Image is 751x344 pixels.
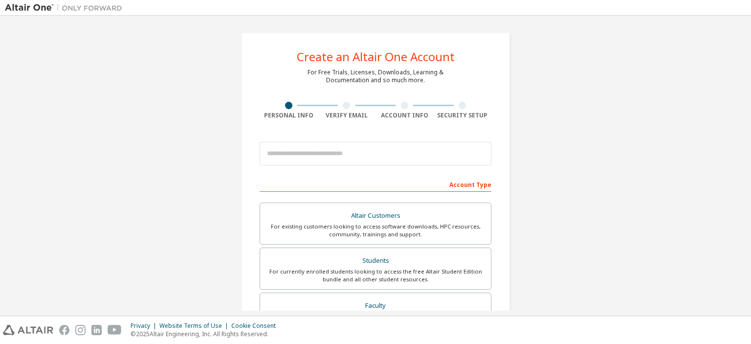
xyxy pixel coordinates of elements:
div: For Free Trials, Licenses, Downloads, Learning & Documentation and so much more. [308,69,443,84]
div: Faculty [266,299,485,313]
p: © 2025 Altair Engineering, Inc. All Rights Reserved. [131,330,282,338]
div: Website Terms of Use [159,322,231,330]
div: Account Info [375,112,434,119]
div: Students [266,254,485,268]
div: For existing customers looking to access software downloads, HPC resources, community, trainings ... [266,223,485,238]
div: Cookie Consent [231,322,282,330]
div: Create an Altair One Account [297,51,455,63]
img: youtube.svg [108,325,122,335]
img: altair_logo.svg [3,325,53,335]
div: Personal Info [260,112,318,119]
div: Verify Email [318,112,376,119]
div: For currently enrolled students looking to access the free Altair Student Edition bundle and all ... [266,268,485,283]
img: facebook.svg [59,325,69,335]
img: Altair One [5,3,127,13]
div: Account Type [260,176,491,192]
img: linkedin.svg [91,325,102,335]
div: Privacy [131,322,159,330]
div: Security Setup [434,112,492,119]
div: Altair Customers [266,209,485,223]
img: instagram.svg [75,325,86,335]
